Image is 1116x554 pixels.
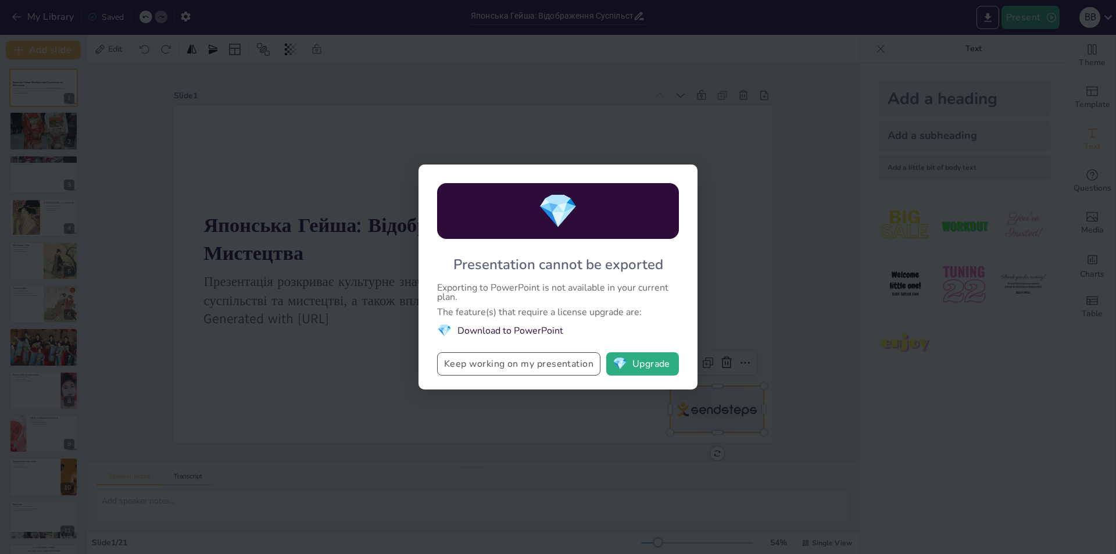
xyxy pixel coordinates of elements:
[437,323,452,338] span: diamond
[437,308,679,317] div: The feature(s) that require a license upgrade are:
[538,189,578,234] span: diamond
[613,358,627,370] span: diamond
[437,283,679,302] div: Exporting to PowerPoint is not available in your current plan.
[453,255,663,274] div: Presentation cannot be exported
[437,323,679,338] li: Download to PowerPoint
[437,352,600,376] button: Keep working on my presentation
[606,352,679,376] button: diamondUpgrade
